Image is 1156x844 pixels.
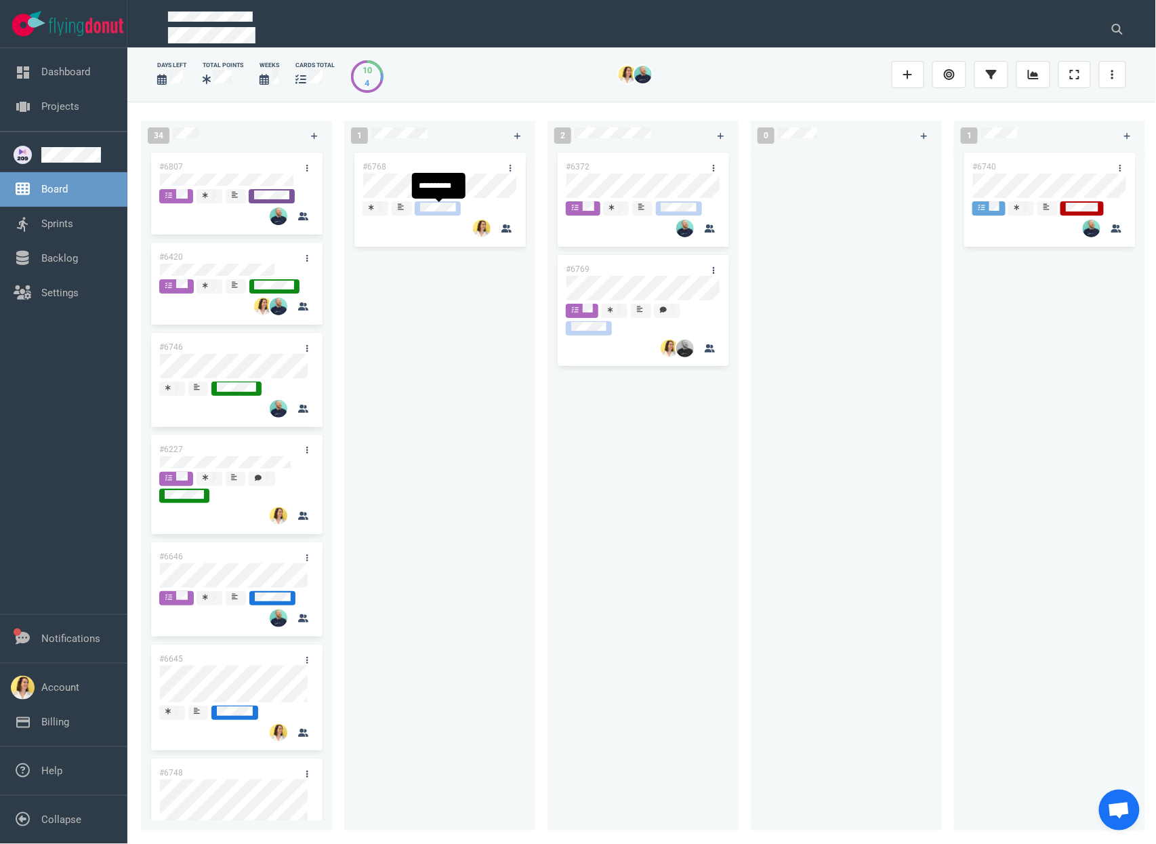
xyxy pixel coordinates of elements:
[270,400,287,418] img: 26
[41,632,100,645] a: Notifications
[676,340,694,357] img: 26
[351,127,368,144] span: 1
[41,287,79,299] a: Settings
[270,724,287,742] img: 26
[676,220,694,237] img: 26
[41,66,90,78] a: Dashboard
[157,61,186,70] div: days left
[566,264,590,274] a: #6769
[363,77,372,89] div: 4
[972,162,996,172] a: #6740
[619,66,636,83] img: 26
[203,61,243,70] div: Total Points
[270,507,287,525] img: 26
[554,127,571,144] span: 2
[270,207,287,225] img: 26
[566,162,590,172] a: #6372
[148,127,169,144] span: 34
[159,552,183,561] a: #6646
[758,127,775,144] span: 0
[363,64,372,77] div: 10
[159,768,183,778] a: #6748
[260,61,279,70] div: Weeks
[254,298,272,315] img: 26
[159,445,183,454] a: #6227
[159,342,183,352] a: #6746
[41,765,62,777] a: Help
[661,340,678,357] img: 26
[159,654,183,664] a: #6645
[41,100,79,113] a: Projects
[41,252,78,264] a: Backlog
[41,183,68,195] a: Board
[41,681,79,694] a: Account
[295,61,335,70] div: cards total
[159,252,183,262] a: #6420
[41,813,81,826] a: Collapse
[270,609,287,627] img: 26
[1099,790,1140,830] a: Ouvrir le chat
[49,18,123,36] img: Flying Donut text logo
[363,162,386,172] a: #6768
[41,716,69,728] a: Billing
[159,162,183,172] a: #6807
[473,220,491,237] img: 26
[270,298,287,315] img: 26
[1083,220,1100,237] img: 26
[634,66,652,83] img: 26
[961,127,978,144] span: 1
[41,218,73,230] a: Sprints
